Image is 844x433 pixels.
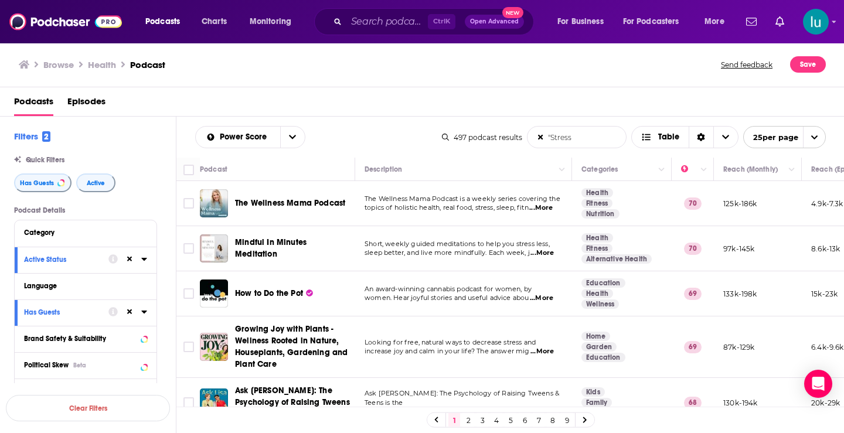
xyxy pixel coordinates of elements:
[581,209,620,219] a: Nutrition
[24,357,147,372] button: Political SkewBeta
[235,385,351,420] a: Ask [PERSON_NAME]: The Psychology of Raising Tweens & Teens
[200,279,228,308] img: How to Do the Pot
[24,282,139,290] div: Language
[183,243,194,254] span: Toggle select row
[530,347,554,356] span: ...More
[519,413,530,427] a: 6
[24,278,147,293] button: Language
[811,244,840,254] p: 8.6k-13k
[14,92,53,116] span: Podcasts
[183,397,194,408] span: Toggle select row
[696,12,739,31] button: open menu
[195,126,305,148] h2: Choose List sort
[24,331,147,346] button: Brand Safety & Suitability
[723,289,757,299] p: 133k-198k
[743,126,826,148] button: open menu
[24,308,101,316] div: Has Guests
[581,244,612,253] a: Fitness
[448,413,460,427] a: 1
[491,413,502,427] a: 4
[723,199,757,209] p: 125k-186k
[623,13,679,30] span: For Podcasters
[631,126,738,148] button: Choose View
[15,379,156,405] button: Show More
[705,13,724,30] span: More
[241,12,307,31] button: open menu
[24,252,108,267] button: Active Status
[365,294,529,302] span: women. Hear joyful stories and useful advice abou
[741,12,761,32] a: Show notifications dropdown
[200,234,228,262] img: Mindful In Minutes Meditation
[658,133,679,141] span: Table
[557,13,604,30] span: For Business
[67,92,105,116] span: Episodes
[200,388,228,417] img: Ask Lisa: The Psychology of Raising Tweens & Teens
[442,133,522,142] div: 497 podcast results
[87,180,105,186] span: Active
[723,398,758,408] p: 130k-194k
[581,188,613,197] a: Health
[183,342,194,352] span: Toggle select row
[689,127,713,148] div: Sort Direction
[24,255,101,264] div: Active Status
[530,294,553,303] span: ...More
[771,12,789,32] a: Show notifications dropdown
[137,12,195,31] button: open menu
[717,56,776,73] button: Send feedback
[581,254,652,264] a: Alternative Health
[505,413,516,427] a: 5
[183,288,194,299] span: Toggle select row
[465,15,524,29] button: Open AdvancedNew
[365,195,560,203] span: The Wellness Mama Podcast is a weekly series covering the
[581,233,613,243] a: Health
[803,9,829,35] span: Logged in as lusodano
[42,131,50,142] span: 2
[365,203,529,212] span: topics of holistic health, real food, stress, sleep, fitn
[533,413,544,427] a: 7
[235,237,307,259] span: Mindful In Minutes Meditation
[235,288,303,298] span: How to Do the Pot
[581,387,605,397] a: Kids
[477,413,488,427] a: 3
[183,198,194,209] span: Toggle select row
[684,243,702,254] p: 70
[196,133,280,141] button: open menu
[803,9,829,35] button: Show profile menu
[804,370,832,398] div: Open Intercom Messenger
[73,362,86,369] div: Beta
[24,361,69,369] span: Political Skew
[811,289,838,299] p: 15k-23k
[235,324,348,369] span: Growing Joy with Plants - Wellness Rooted in Nature, Houseplants, Gardening and Plant Care
[744,128,798,146] span: 25 per page
[43,59,74,70] h3: Browse
[14,206,157,214] p: Podcast Details
[529,203,553,213] span: ...More
[684,341,702,353] p: 69
[581,353,625,362] a: Education
[790,56,826,73] button: Save
[615,12,696,31] button: open menu
[811,398,840,408] p: 20k-29k
[325,8,545,35] div: Search podcasts, credits, & more...
[561,413,573,427] a: 9
[365,338,536,346] span: Looking for free, natural ways to decrease stress and
[235,198,345,208] span: The Wellness Mama Podcast
[202,13,227,30] span: Charts
[365,347,530,355] span: increase joy and calm in your life? The answer mig
[235,237,351,260] a: Mindful In Minutes Meditation
[130,59,165,70] h3: Podcast
[502,7,523,18] span: New
[681,162,697,176] div: Power Score
[365,162,402,176] div: Description
[462,413,474,427] a: 2
[811,199,843,209] p: 4.9k-7.3k
[365,285,532,293] span: An award-winning cannabis podcast for women, by
[428,14,455,29] span: Ctrl K
[803,9,829,35] img: User Profile
[581,199,612,208] a: Fitness
[24,229,139,237] div: Category
[24,305,108,319] button: Has Guests
[200,333,228,361] a: Growing Joy with Plants - Wellness Rooted in Nature, Houseplants, Gardening and Plant Care
[220,133,271,141] span: Power Score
